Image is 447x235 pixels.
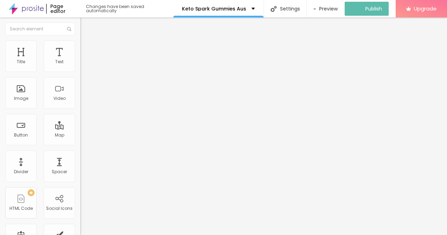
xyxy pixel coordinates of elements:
button: Preview [307,2,345,16]
div: Title [17,59,25,64]
div: HTML Code [9,206,33,211]
p: Keto Spark Gummies Aus [182,6,246,11]
div: Changes have been saved automatically [86,5,173,13]
div: Spacer [52,169,67,174]
div: Video [53,96,66,101]
div: Social Icons [46,206,73,211]
input: Search element [5,23,75,35]
span: Publish [365,6,382,12]
div: Button [14,133,28,138]
img: Icone [271,6,277,12]
div: Page editor [46,4,79,14]
div: Image [14,96,28,101]
iframe: Editor [80,17,447,235]
img: view-1.svg [314,6,316,12]
img: Icone [67,27,71,31]
span: Preview [319,6,338,12]
div: Map [55,133,64,138]
div: Divider [14,169,28,174]
div: Text [55,59,64,64]
span: Upgrade [414,6,437,12]
button: Publish [345,2,389,16]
